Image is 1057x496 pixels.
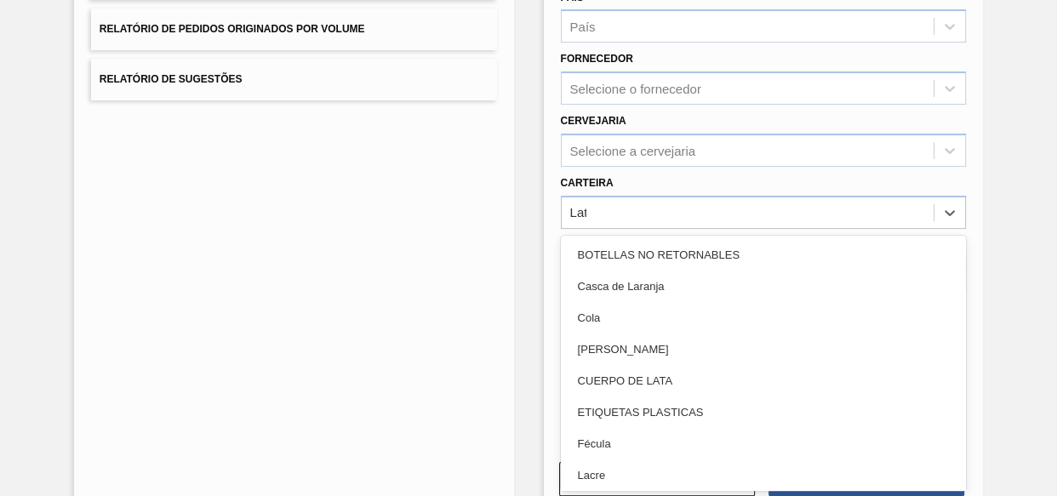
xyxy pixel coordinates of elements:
[561,53,633,65] label: Fornecedor
[100,23,365,35] span: Relatório de Pedidos Originados por Volume
[570,20,596,34] div: País
[561,239,967,271] div: BOTELLAS NO RETORNABLES
[561,428,967,459] div: Fécula
[561,302,967,334] div: Cola
[561,271,967,302] div: Casca de Laranja
[561,334,967,365] div: [PERSON_NAME]
[570,143,696,157] div: Selecione a cervejaria
[570,82,701,96] div: Selecione o fornecedor
[561,459,967,491] div: Lacre
[561,396,967,428] div: ETIQUETAS PLASTICAS
[559,462,755,496] button: Limpar
[561,115,626,127] label: Cervejaria
[561,177,614,189] label: Carteira
[100,73,243,85] span: Relatório de Sugestões
[91,9,497,50] button: Relatório de Pedidos Originados por Volume
[91,59,497,100] button: Relatório de Sugestões
[561,365,967,396] div: CUERPO DE LATA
